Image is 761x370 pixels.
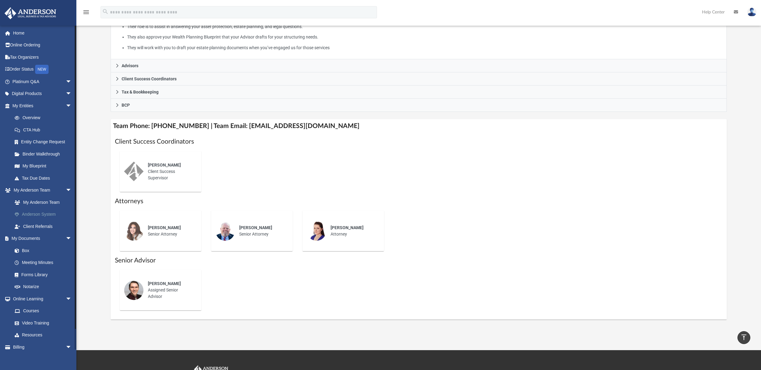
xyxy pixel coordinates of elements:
[4,100,81,112] a: My Entitiesarrow_drop_down
[127,44,722,52] li: They will work with you to draft your estate planning documents when you’ve engaged us for those ...
[111,86,727,99] a: Tax & Bookkeeping
[127,23,722,31] li: Their role is to assist in answering your asset protection, estate planning, and legal questions.
[9,305,78,317] a: Courses
[122,64,138,68] span: Advisors
[9,112,81,124] a: Overview
[239,225,272,230] span: [PERSON_NAME]
[9,124,81,136] a: CTA Hub
[66,341,78,354] span: arrow_drop_down
[66,293,78,305] span: arrow_drop_down
[9,317,75,329] a: Video Training
[82,9,90,16] i: menu
[66,88,78,100] span: arrow_drop_down
[235,220,288,242] div: Senior Attorney
[9,160,78,172] a: My Blueprint
[115,2,722,51] p: What My Attorneys & Paralegals Do:
[66,184,78,197] span: arrow_drop_down
[4,75,81,88] a: Platinum Q&Aarrow_drop_down
[122,90,159,94] span: Tax & Bookkeeping
[9,196,78,208] a: My Anderson Team
[124,221,144,241] img: thumbnail
[4,293,78,305] a: Online Learningarrow_drop_down
[740,334,748,341] i: vertical_align_top
[148,163,181,167] span: [PERSON_NAME]
[111,119,727,133] h4: Team Phone: [PHONE_NUMBER] | Team Email: [EMAIL_ADDRESS][DOMAIN_NAME]
[4,27,81,39] a: Home
[9,329,78,341] a: Resources
[9,269,75,281] a: Forms Library
[4,63,81,76] a: Order StatusNEW
[115,197,723,206] h1: Attorneys
[737,331,750,344] a: vertical_align_top
[127,33,722,41] li: They also approve your Wealth Planning Blueprint that your Advisor drafts for your structuring ne...
[3,7,58,19] img: Anderson Advisors Platinum Portal
[4,184,81,196] a: My Anderson Teamarrow_drop_down
[111,59,727,72] a: Advisors
[115,256,723,265] h1: Senior Advisor
[144,220,197,242] div: Senior Attorney
[124,280,144,300] img: thumbnail
[9,208,81,221] a: Anderson System
[35,65,49,74] div: NEW
[82,12,90,16] a: menu
[4,233,78,245] a: My Documentsarrow_drop_down
[148,281,181,286] span: [PERSON_NAME]
[9,281,78,293] a: Notarize
[4,341,81,353] a: Billingarrow_drop_down
[215,221,235,241] img: thumbnail
[4,51,81,63] a: Tax Organizers
[124,162,144,181] img: thumbnail
[66,75,78,88] span: arrow_drop_down
[102,8,109,15] i: search
[9,220,81,233] a: Client Referrals
[144,158,197,185] div: Client Success Supervisor
[4,39,81,51] a: Online Ordering
[148,225,181,230] span: [PERSON_NAME]
[307,221,326,241] img: thumbnail
[747,8,756,16] img: User Pic
[66,100,78,112] span: arrow_drop_down
[9,136,81,148] a: Entity Change Request
[115,137,723,146] h1: Client Success Coordinators
[326,220,380,242] div: Attorney
[4,88,81,100] a: Digital Productsarrow_drop_down
[144,276,197,304] div: Assigned Senior Advisor
[9,148,81,160] a: Binder Walkthrough
[9,244,75,257] a: Box
[9,172,81,184] a: Tax Due Dates
[111,99,727,112] a: BCP
[122,77,177,81] span: Client Success Coordinators
[66,233,78,245] span: arrow_drop_down
[111,72,727,86] a: Client Success Coordinators
[9,257,78,269] a: Meeting Minutes
[331,225,364,230] span: [PERSON_NAME]
[122,103,130,107] span: BCP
